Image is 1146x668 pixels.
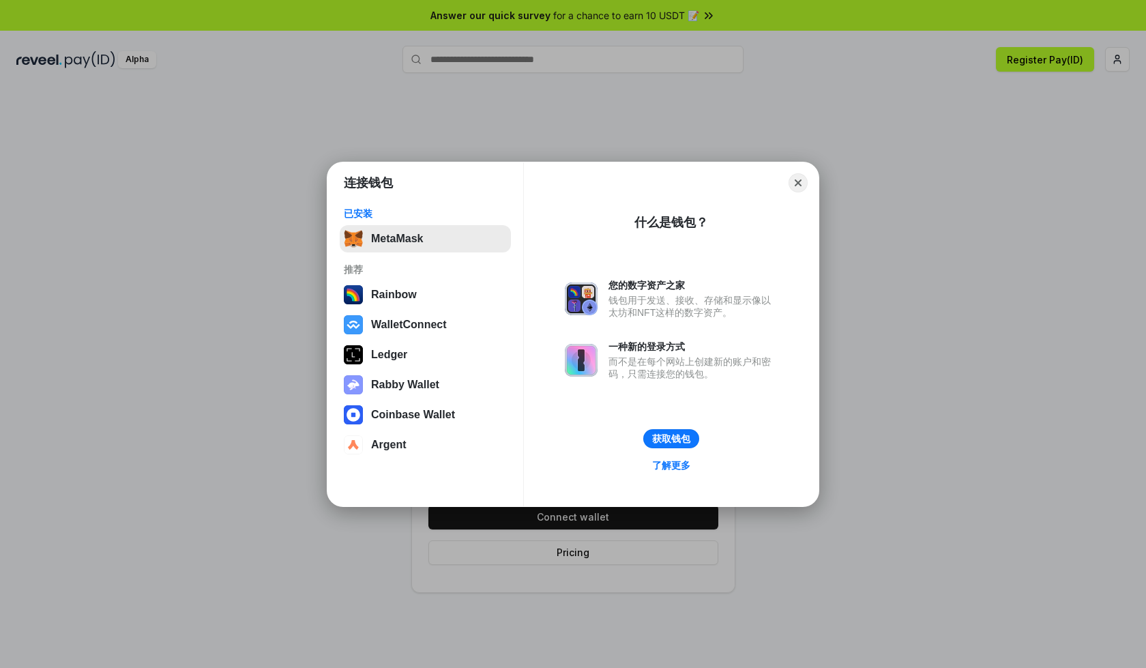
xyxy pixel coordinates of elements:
[608,355,778,380] div: 而不是在每个网站上创建新的账户和密码，只需连接您的钱包。
[644,456,699,474] a: 了解更多
[344,375,363,394] img: svg+xml,%3Csvg%20xmlns%3D%22http%3A%2F%2Fwww.w3.org%2F2000%2Fsvg%22%20fill%3D%22none%22%20viewBox...
[344,175,393,191] h1: 连接钱包
[371,233,423,245] div: MetaMask
[371,409,455,421] div: Coinbase Wallet
[344,315,363,334] img: svg+xml,%3Csvg%20width%3D%2228%22%20height%3D%2228%22%20viewBox%3D%220%200%2028%2028%22%20fill%3D...
[652,459,690,471] div: 了解更多
[634,214,708,231] div: 什么是钱包？
[371,319,447,331] div: WalletConnect
[344,229,363,248] img: svg+xml,%3Csvg%20fill%3D%22none%22%20height%3D%2233%22%20viewBox%3D%220%200%2035%2033%22%20width%...
[371,439,407,451] div: Argent
[340,371,511,398] button: Rabby Wallet
[371,289,417,301] div: Rainbow
[608,279,778,291] div: 您的数字资产之家
[371,379,439,391] div: Rabby Wallet
[340,225,511,252] button: MetaMask
[608,294,778,319] div: 钱包用于发送、接收、存储和显示像以太坊和NFT这样的数字资产。
[789,173,808,192] button: Close
[340,281,511,308] button: Rainbow
[608,340,778,353] div: 一种新的登录方式
[340,401,511,429] button: Coinbase Wallet
[344,405,363,424] img: svg+xml,%3Csvg%20width%3D%2228%22%20height%3D%2228%22%20viewBox%3D%220%200%2028%2028%22%20fill%3D...
[643,429,699,448] button: 获取钱包
[340,311,511,338] button: WalletConnect
[371,349,407,361] div: Ledger
[344,435,363,454] img: svg+xml,%3Csvg%20width%3D%2228%22%20height%3D%2228%22%20viewBox%3D%220%200%2028%2028%22%20fill%3D...
[344,345,363,364] img: svg+xml,%3Csvg%20xmlns%3D%22http%3A%2F%2Fwww.w3.org%2F2000%2Fsvg%22%20width%3D%2228%22%20height%3...
[340,341,511,368] button: Ledger
[344,207,507,220] div: 已安装
[340,431,511,459] button: Argent
[344,285,363,304] img: svg+xml,%3Csvg%20width%3D%22120%22%20height%3D%22120%22%20viewBox%3D%220%200%20120%20120%22%20fil...
[652,433,690,445] div: 获取钱包
[565,282,598,315] img: svg+xml,%3Csvg%20xmlns%3D%22http%3A%2F%2Fwww.w3.org%2F2000%2Fsvg%22%20fill%3D%22none%22%20viewBox...
[565,344,598,377] img: svg+xml,%3Csvg%20xmlns%3D%22http%3A%2F%2Fwww.w3.org%2F2000%2Fsvg%22%20fill%3D%22none%22%20viewBox...
[344,263,507,276] div: 推荐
